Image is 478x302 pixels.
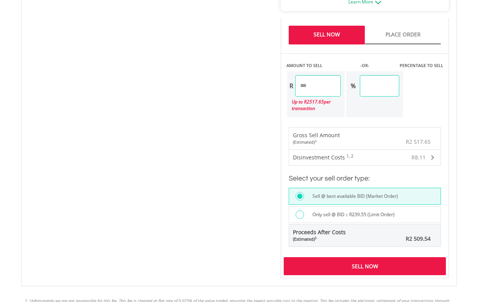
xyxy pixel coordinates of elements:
[346,75,360,97] div: %
[307,98,324,105] span: 2517.65
[308,210,395,219] label: Only sell @ BID ≥ R239.55 (Limit Order)
[287,75,295,97] div: R
[286,62,322,69] label: AMOUNT TO SELL
[406,235,431,242] span: R2 509.54
[293,131,340,145] div: Gross Sell Amount
[293,228,346,242] span: Proceeds After Costs
[411,154,426,161] span: R8.11
[365,26,441,44] a: Place Order
[360,62,369,69] label: -OR-
[346,153,353,159] sup: 1, 2
[293,139,340,145] div: (Estimated)
[284,257,446,275] div: Sell Now
[293,236,346,242] div: (Estimated)
[308,192,398,200] label: Sell @ best available BID (Market Order)
[289,26,365,44] a: Sell Now
[293,154,345,161] span: Disinvestment Costs
[406,138,431,145] span: R2 517.65
[315,139,317,143] sup: 3
[287,97,341,113] div: Up to R per transaction
[375,1,381,4] img: ec-arrow-down.png
[315,236,317,240] sup: 3
[400,62,443,69] label: PERCENTAGE TO SELL
[289,173,441,184] h3: Select your sell order type:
